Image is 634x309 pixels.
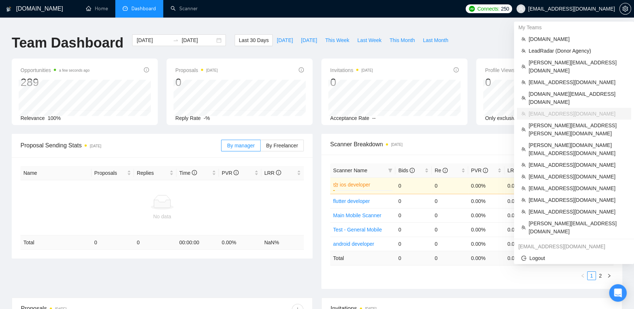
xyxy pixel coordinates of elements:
span: dashboard [123,6,128,11]
span: info-circle [483,168,488,173]
td: 0 [395,177,432,194]
span: [DOMAIN_NAME][EMAIL_ADDRESS][DOMAIN_NAME] [529,90,627,106]
td: 0.00% [468,208,504,222]
span: Opportunities [20,66,90,75]
td: 0 [395,222,432,237]
span: Logout [521,254,627,262]
span: -- [372,115,376,121]
td: NaN % [261,235,304,250]
span: team [521,225,526,230]
img: upwork-logo.png [469,6,475,12]
td: 0 [134,235,176,250]
input: End date [182,36,215,44]
span: Last Week [357,36,381,44]
td: 0 [432,208,468,222]
span: [EMAIL_ADDRESS][DOMAIN_NAME] [529,161,627,169]
div: Open Intercom Messenger [609,284,627,302]
span: team [521,210,526,214]
span: info-circle [144,67,149,72]
span: Relevance [20,115,45,121]
a: 1 [588,272,596,280]
span: filter [387,165,394,176]
span: [EMAIL_ADDRESS][DOMAIN_NAME] [529,208,627,216]
td: 0.00% [468,237,504,251]
span: By manager [227,143,254,148]
span: team [521,49,526,53]
div: 289 [20,75,90,89]
td: 0.00 % [468,251,504,265]
span: info-circle [192,170,197,175]
span: team [521,127,526,132]
span: info-circle [234,170,239,175]
span: LeadRadar (Donor Agency) [529,47,627,55]
span: to [173,37,179,43]
span: Profile Views [485,66,534,75]
time: a few seconds ago [59,68,89,72]
div: No data [23,212,301,221]
span: [EMAIL_ADDRESS][DOMAIN_NAME] [529,184,627,192]
span: [DATE] [301,36,317,44]
span: 100% [48,115,61,121]
a: 2 [596,272,604,280]
span: [DOMAIN_NAME] [529,35,627,43]
td: 0 [395,208,432,222]
span: team [521,64,526,69]
a: flutter developer [333,198,370,204]
span: [PERSON_NAME][EMAIL_ADDRESS][DOMAIN_NAME] [529,59,627,75]
td: 0 [432,251,468,265]
span: Invitations [330,66,373,75]
button: This Month [385,34,419,46]
div: 0 [485,75,534,89]
a: homeHome [86,5,108,12]
a: Test - General Mobile [333,227,382,233]
span: [PERSON_NAME][DOMAIN_NAME][EMAIL_ADDRESS][DOMAIN_NAME] [529,141,627,157]
span: filter [388,168,392,173]
a: setting [619,6,631,12]
input: Start date [137,36,170,44]
span: Acceptance Rate [330,115,369,121]
span: Connects: [477,5,499,13]
span: left [581,274,585,278]
span: -% [204,115,210,121]
td: 0 [432,222,468,237]
a: ios developer [340,181,391,189]
span: team [521,174,526,179]
span: Last 30 Days [239,36,269,44]
button: This Week [321,34,353,46]
button: right [605,271,614,280]
td: 0.00% [468,177,504,194]
td: 0.00 % [504,251,541,265]
span: team [521,163,526,167]
span: team [521,147,526,151]
td: 0.00% [504,194,541,208]
span: [DATE] [277,36,293,44]
td: 0.00% [468,194,504,208]
div: 0 [330,75,373,89]
td: 0 [432,177,468,194]
button: Last Week [353,34,385,46]
li: Next Page [605,271,614,280]
span: Scanner Name [333,167,367,173]
span: Proposal Sending Stats [20,141,221,150]
span: setting [620,6,631,12]
td: 0 [432,237,468,251]
td: 0.00 % [219,235,261,250]
span: Last Month [423,36,448,44]
span: right [607,274,611,278]
button: setting [619,3,631,15]
td: 0.00% [504,222,541,237]
td: 0 [92,235,134,250]
a: android developer [333,241,374,247]
span: [EMAIL_ADDRESS][DOMAIN_NAME] [529,196,627,204]
span: [EMAIL_ADDRESS][DOMAIN_NAME] [529,173,627,181]
button: [DATE] [297,34,321,46]
span: Proposals [175,66,218,75]
td: 0 [395,251,432,265]
td: Total [20,235,92,250]
span: info-circle [410,168,415,173]
h1: Team Dashboard [12,34,123,52]
span: info-circle [454,67,459,72]
div: oleksii.b@gigradar.io [514,241,634,252]
span: LRR [264,170,281,176]
span: team [521,198,526,202]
